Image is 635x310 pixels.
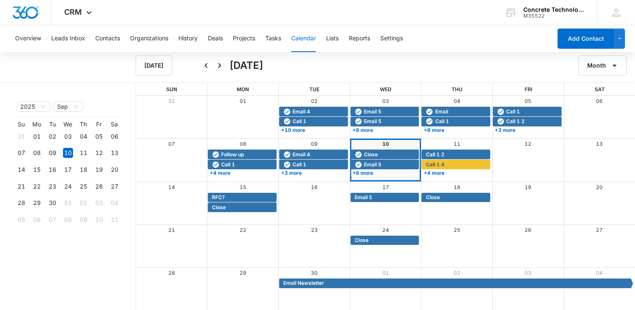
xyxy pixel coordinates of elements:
[13,211,29,228] td: 2025-10-05
[382,227,389,233] a: 24
[29,178,44,195] td: 2025-09-22
[421,170,490,176] a: +4 more
[281,108,346,116] div: Email 4
[16,165,26,175] div: 14
[355,194,372,201] span: Email 5
[240,227,246,233] a: 22
[76,145,91,162] td: 2025-09-11
[32,181,42,192] div: 22
[213,59,226,72] button: Next
[523,13,585,19] div: account id
[265,25,281,52] button: Tasks
[13,128,29,145] td: 2025-08-31
[596,141,603,147] a: 13
[60,178,76,195] td: 2025-09-24
[47,131,57,142] div: 02
[279,170,348,176] a: +3 more
[44,178,60,195] td: 2025-09-23
[29,121,44,128] th: Mo
[230,58,263,73] h1: [DATE]
[199,59,213,72] button: Back
[382,98,389,104] a: 03
[47,148,57,158] div: 09
[525,98,531,104] a: 05
[364,118,382,125] span: Email 5
[63,131,73,142] div: 03
[237,86,249,92] span: Mon
[107,195,122,212] td: 2025-10-04
[364,161,382,168] span: Email 5
[78,215,89,225] div: 09
[221,151,244,158] span: Follow up
[94,165,104,175] div: 19
[240,141,246,147] a: 08
[91,161,107,178] td: 2025-09-19
[208,170,277,176] a: +4 more
[13,195,29,212] td: 2025-09-28
[13,145,29,162] td: 2025-09-07
[423,118,488,125] div: Call 1
[110,198,120,208] div: 04
[60,121,76,128] th: We
[240,98,246,104] a: 01
[283,279,324,287] span: Email Newsletter
[16,215,26,225] div: 05
[16,131,26,142] div: 31
[60,145,76,162] td: 2025-09-10
[13,121,29,128] th: Su
[293,161,306,168] span: Call 1
[364,151,378,158] span: Close
[32,198,42,208] div: 29
[326,25,339,52] button: Lists
[91,211,107,228] td: 2025-10-10
[44,145,60,162] td: 2025-09-09
[311,98,318,104] a: 02
[240,270,246,276] a: 29
[47,215,57,225] div: 07
[208,25,223,52] button: Deals
[16,148,26,158] div: 07
[32,165,42,175] div: 15
[63,148,73,158] div: 10
[29,161,44,178] td: 2025-09-15
[16,181,26,192] div: 21
[210,194,274,201] div: RFC?
[110,165,120,175] div: 20
[293,118,306,125] span: Call 1
[78,165,89,175] div: 18
[423,108,488,116] div: Email
[353,194,417,201] div: Email 5
[78,131,89,142] div: 04
[353,118,417,125] div: Email 5
[293,151,310,158] span: Email 4
[380,25,403,52] button: Settings
[525,184,531,190] a: 19
[110,181,120,192] div: 27
[32,215,42,225] div: 06
[311,270,318,276] a: 30
[240,184,246,190] a: 15
[557,29,614,49] button: Add Contact
[60,128,76,145] td: 2025-09-03
[76,121,91,128] th: Th
[493,127,562,133] a: +3 more
[453,227,460,233] a: 25
[168,98,175,104] a: 31
[94,215,104,225] div: 10
[60,161,76,178] td: 2025-09-17
[364,108,382,116] span: Email 5
[63,215,73,225] div: 08
[76,161,91,178] td: 2025-09-18
[94,148,104,158] div: 12
[426,161,444,168] span: Call 1 4
[435,118,449,125] span: Call 1
[210,151,274,158] div: Follow up
[596,184,603,190] a: 20
[210,204,274,211] div: Close
[107,145,122,162] td: 2025-09-13
[309,86,319,92] span: Tue
[380,86,392,92] span: Wed
[382,184,389,190] a: 17
[233,25,255,52] button: Projects
[78,148,89,158] div: 11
